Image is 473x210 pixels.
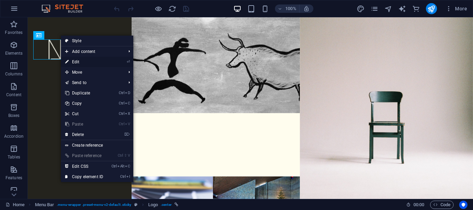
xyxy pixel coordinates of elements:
[119,122,124,126] i: Ctrl
[418,202,419,207] span: :
[4,134,24,139] p: Accordion
[161,201,172,209] span: . center
[398,4,407,13] button: text_generator
[134,203,137,207] i: This element is a customizable preset
[433,201,450,209] span: Code
[168,5,176,13] i: Reload page
[168,4,176,13] button: reload
[61,161,107,172] a: CtrlAltCEdit CSS
[303,6,310,12] i: On resize automatically adjust zoom level to fit chosen device.
[61,140,133,150] a: Create reference
[384,4,393,13] button: navigator
[412,4,420,13] button: commerce
[124,132,130,137] i: ⌦
[6,201,25,209] a: Click to cancel selection. Double-click to open Pages
[119,91,124,95] i: Ctrl
[125,111,130,116] i: X
[61,172,107,182] a: CtrlICopy element ID
[35,201,178,209] nav: breadcrumb
[35,201,54,209] span: Click to select. Double-click to edit
[430,201,454,209] button: Code
[61,46,123,57] span: Add content
[57,201,131,209] span: . menu-wrapper .preset-menu-v2-default .sticky
[40,4,92,13] img: Editor Logo
[127,60,130,64] i: ⏎
[8,113,20,118] p: Boxes
[61,98,107,109] a: CtrlCCopy
[61,129,107,140] a: ⌦Delete
[357,4,365,13] button: design
[406,201,425,209] h6: Session time
[125,91,130,95] i: D
[61,109,107,119] a: CtrlXCut
[445,5,467,12] span: More
[357,5,365,13] i: Design (Ctrl+Alt+Y)
[175,203,178,207] i: This element is linked
[119,101,124,106] i: Ctrl
[398,5,406,13] i: AI Writer
[5,30,23,35] p: Favorites
[5,51,23,56] p: Elements
[61,67,123,77] span: Move
[6,175,22,181] p: Features
[459,201,467,209] button: Usercentrics
[118,153,123,158] i: Ctrl
[427,5,435,13] i: Publish
[443,3,470,14] button: More
[413,201,424,209] span: 00 00
[5,71,23,77] p: Columns
[128,153,130,158] i: V
[120,174,126,179] i: Ctrl
[99,85,272,156] a: AboutNOVA
[117,164,124,168] i: Alt
[285,4,296,13] h6: 100%
[119,111,124,116] i: Ctrl
[371,5,378,13] i: Pages (Ctrl+Alt+S)
[111,164,117,168] i: Ctrl
[61,88,107,98] a: CtrlDDuplicate
[275,4,300,13] button: 100%
[6,92,21,98] p: Content
[61,57,107,67] a: ⏎Edit
[154,4,162,13] button: Click here to leave preview mode and continue editing
[8,154,20,160] p: Tables
[61,77,123,88] a: Send to
[426,3,437,14] button: publish
[61,119,107,129] a: CtrlVPaste
[61,36,133,46] a: Style
[126,174,130,179] i: I
[371,4,379,13] button: pages
[124,153,127,158] i: ⇧
[125,101,130,106] i: C
[125,122,130,126] i: V
[148,201,158,209] span: Click to select. Double-click to edit
[61,150,107,161] a: Ctrl⇧VPaste reference
[384,5,392,13] i: Navigator
[125,164,130,168] i: C
[412,5,420,13] i: Commerce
